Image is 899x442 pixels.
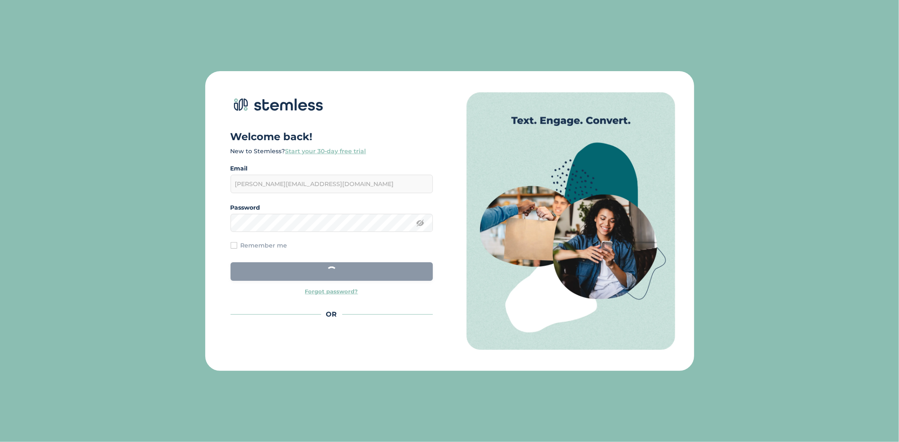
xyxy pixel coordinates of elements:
[231,164,433,173] label: Email
[231,92,323,117] img: logo-dark-0685b13c.svg
[247,332,424,351] iframe: Sign in with Google Button
[305,288,358,296] a: Forgot password?
[231,309,433,320] div: OR
[231,203,433,212] label: Password
[467,92,675,350] img: Auth image
[231,130,433,144] h1: Welcome back!
[285,147,366,155] a: Start your 30-day free trial
[416,219,424,227] img: icon-eye-line-7bc03c5c.svg
[231,147,366,155] label: New to Stemless?
[857,402,899,442] iframe: Chat Widget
